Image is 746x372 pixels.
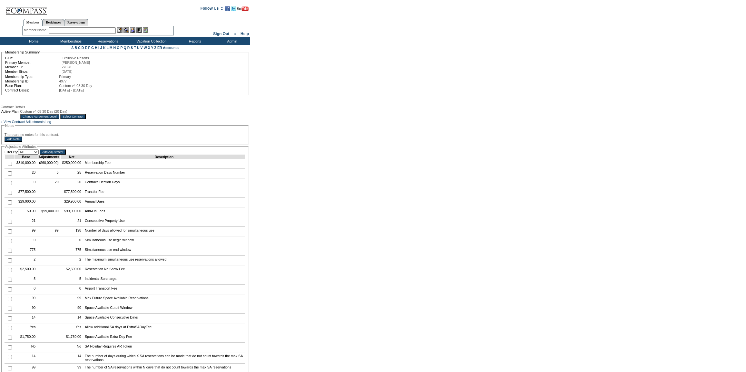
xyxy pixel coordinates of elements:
[83,246,245,256] td: Simultaneous use end window
[59,88,84,92] span: [DATE] - [DATE]
[15,159,37,169] td: $310,000.00
[231,6,236,11] img: Follow us on Twitter
[83,207,245,217] td: Add-On Fees
[60,169,83,178] td: 25
[62,61,90,64] span: [PERSON_NAME]
[5,137,22,142] input: Add Note
[213,37,250,45] td: Admin
[83,285,245,294] td: Airport Transport Fee
[123,46,126,50] a: Q
[141,46,143,50] a: V
[82,46,84,50] a: D
[98,46,99,50] a: I
[59,75,71,79] span: Primary
[15,285,37,294] td: 0
[83,155,245,159] td: Description
[52,37,89,45] td: Memberships
[5,133,59,137] span: There are no notes for this contract.
[83,275,245,285] td: Incidental Surcharge.
[24,27,49,33] div: Member Name:
[60,265,83,275] td: $2,500.00
[83,198,245,207] td: Annual Dues
[60,314,83,323] td: 14
[83,294,245,304] td: Max Future Space Available Reservations
[5,50,40,54] legend: Membership Summary
[59,84,92,88] span: Custom v4.08 30 Day
[5,75,58,79] td: Membership Type:
[157,46,179,50] a: ER Accounts
[60,256,83,265] td: 2
[83,343,245,352] td: SA Holiday Requires AR Token
[83,333,245,343] td: Space Available Extra Day Fee
[60,217,83,227] td: 21
[60,178,83,188] td: 20
[240,32,249,36] a: Help
[15,352,37,364] td: 14
[83,159,245,169] td: Membership Fee
[5,61,61,64] td: Primary Member:
[15,343,37,352] td: No
[91,46,94,50] a: G
[83,314,245,323] td: Space Available Consecutive Days
[60,207,83,217] td: $99,000.00
[60,304,83,314] td: 90
[15,207,37,217] td: $0.00
[131,46,133,50] a: S
[5,124,15,128] legend: Notes
[121,46,123,50] a: P
[201,5,223,13] td: Follow Us ::
[83,304,245,314] td: Space Available Cutoff Window
[5,2,47,15] img: Compass Home
[15,155,37,159] td: Base
[237,8,249,12] a: Subscribe to our YouTube Channel
[15,294,37,304] td: 99
[15,217,37,227] td: 21
[60,159,83,169] td: $250,000.00
[15,169,37,178] td: 20
[130,27,135,33] img: Impersonate
[71,46,74,50] a: A
[123,27,129,33] img: View
[148,46,150,50] a: X
[83,227,245,236] td: Number of days allowed for simultaneous use
[134,46,136,50] a: T
[37,207,60,217] td: $99,000.00
[60,114,86,119] input: Select Contract
[154,46,156,50] a: Z
[60,198,83,207] td: $29,900.00
[64,19,88,26] a: Reservations
[5,70,61,73] td: Member Since:
[95,46,97,50] a: H
[15,275,37,285] td: 5
[1,120,51,124] a: » View Contract Adjustments Log
[15,246,37,256] td: 775
[23,19,43,26] a: Members
[5,88,58,92] td: Contract Dates:
[37,227,60,236] td: 99
[5,56,61,60] td: Club:
[231,8,236,12] a: Follow us on Twitter
[106,46,108,50] a: L
[137,46,140,50] a: U
[83,188,245,198] td: Transfer Fee
[5,149,39,155] td: Filter By:
[89,37,126,45] td: Reservations
[88,46,90,50] a: F
[110,46,113,50] a: M
[103,46,106,50] a: K
[225,6,230,11] img: Become our fan on Facebook
[176,37,213,45] td: Reports
[40,149,66,155] input: Add Adjustment
[5,84,58,88] td: Base Plan:
[83,236,245,246] td: Simultaneous use begin window
[5,79,58,83] td: Membership ID:
[60,236,83,246] td: 0
[15,333,37,343] td: $1,750.00
[20,114,59,119] input: Change Agreement Level
[5,145,37,148] legend: Adjustable Attributes
[117,27,123,33] img: b_edit.gif
[136,27,142,33] img: Reservations
[78,46,81,50] a: C
[5,65,61,69] td: Member ID:
[15,314,37,323] td: 14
